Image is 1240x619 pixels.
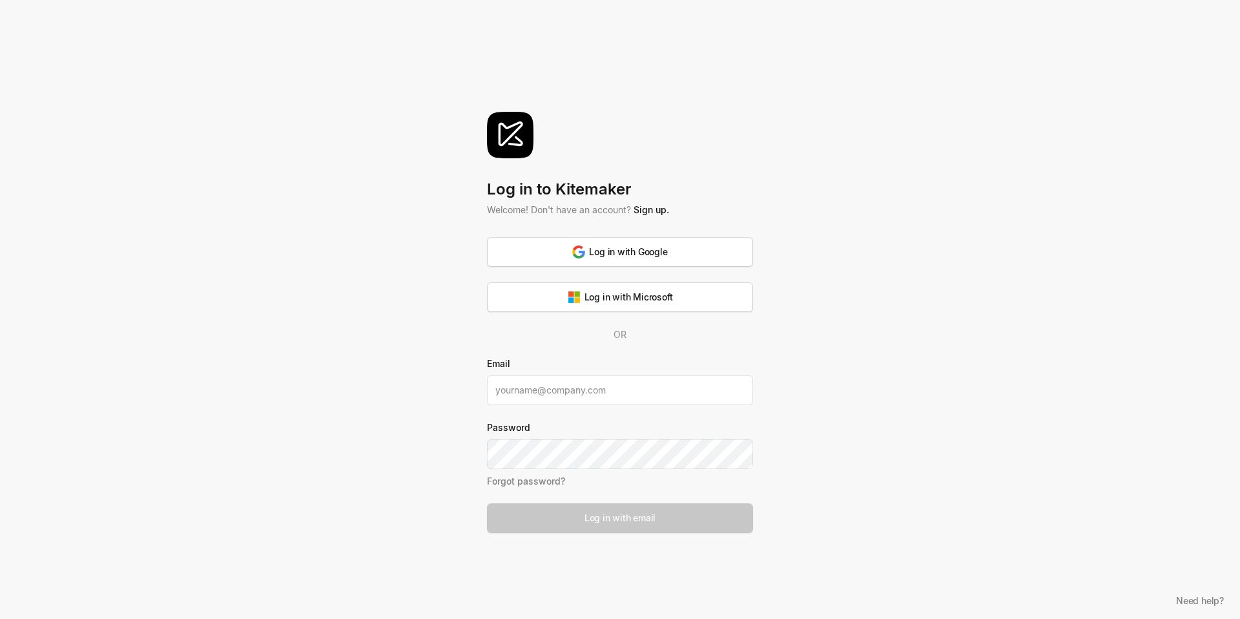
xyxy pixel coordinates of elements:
div: Welcome! Don't have an account? [487,203,753,216]
img: svg%3e [572,246,585,258]
img: svg%3e [568,291,581,304]
button: Log in with Microsoft [487,282,753,312]
div: Log in with Google [572,245,667,258]
a: Sign up. [634,204,669,215]
div: Log in with email [584,511,656,525]
div: Log in to Kitemaker [487,179,753,200]
button: Need help? [1170,591,1230,609]
button: Log in with email [487,503,753,533]
div: Log in with Microsoft [568,290,673,304]
input: yourname@company.com [487,375,753,405]
img: svg%3e [487,112,533,158]
button: Log in with Google [487,237,753,267]
a: Forgot password? [487,476,565,487]
label: Email [487,357,753,370]
label: Password [487,421,753,434]
div: OR [487,328,753,341]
